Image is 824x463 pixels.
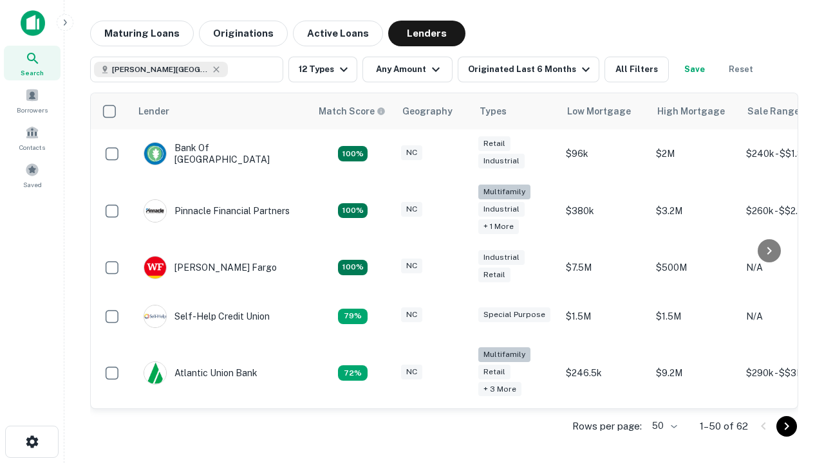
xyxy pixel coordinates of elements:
div: Retail [478,365,510,379]
div: NC [401,365,422,379]
button: All Filters [604,57,669,82]
button: Any Amount [362,57,453,82]
div: Special Purpose [478,307,550,322]
div: Capitalize uses an advanced AI algorithm to match your search with the best lender. The match sco... [319,104,386,118]
td: $2M [650,129,740,178]
div: [PERSON_NAME] Fargo [144,256,277,279]
div: NC [401,259,422,273]
th: Capitalize uses an advanced AI algorithm to match your search with the best lender. The match sco... [311,93,395,129]
button: Originated Last 6 Months [458,57,599,82]
div: Matching Properties: 25, hasApolloMatch: undefined [338,203,368,219]
div: Atlantic Union Bank [144,361,257,385]
th: Low Mortgage [559,93,650,129]
td: $7.5M [559,243,650,292]
button: Originations [199,21,288,46]
div: Multifamily [478,347,530,362]
img: picture [144,362,166,384]
img: picture [144,200,166,222]
img: picture [144,257,166,278]
div: Types [480,104,507,119]
img: picture [144,143,166,165]
div: NC [401,145,422,160]
button: Maturing Loans [90,21,194,46]
div: Bank Of [GEOGRAPHIC_DATA] [144,142,298,165]
a: Search [4,46,61,80]
div: Pinnacle Financial Partners [144,199,290,222]
div: Matching Properties: 11, hasApolloMatch: undefined [338,309,368,324]
td: $500M [650,243,740,292]
td: $96k [559,129,650,178]
div: Matching Properties: 14, hasApolloMatch: undefined [338,146,368,161]
iframe: Chat Widget [760,360,824,422]
div: Geography [402,104,453,119]
p: 1–50 of 62 [700,419,748,434]
div: Industrial [478,250,525,265]
th: Types [472,93,559,129]
span: Borrowers [17,105,48,115]
span: Contacts [19,142,45,152]
td: $3.2M [650,178,740,243]
td: $9.2M [650,341,740,406]
td: $1.5M [559,292,650,341]
div: Industrial [478,202,525,217]
button: Save your search to get updates of matches that match your search criteria. [674,57,715,82]
div: Matching Properties: 10, hasApolloMatch: undefined [338,365,368,381]
h6: Match Score [319,104,383,118]
div: NC [401,202,422,217]
img: picture [144,305,166,327]
button: 12 Types [288,57,357,82]
div: Retail [478,136,510,151]
div: Lender [138,104,169,119]
span: Search [21,68,44,78]
img: capitalize-icon.png [21,10,45,36]
div: + 1 more [478,219,519,234]
button: Reset [720,57,762,82]
th: Geography [395,93,472,129]
td: $380k [559,178,650,243]
div: Sale Range [747,104,800,119]
td: $246.5k [559,341,650,406]
p: Rows per page: [572,419,642,434]
button: Go to next page [776,416,797,437]
span: [PERSON_NAME][GEOGRAPHIC_DATA], [GEOGRAPHIC_DATA] [112,64,209,75]
button: Lenders [388,21,465,46]
div: High Mortgage [657,104,725,119]
td: $1.5M [650,292,740,341]
div: Originated Last 6 Months [468,62,594,77]
a: Contacts [4,120,61,155]
div: Retail [478,268,510,282]
button: Active Loans [293,21,383,46]
div: Industrial [478,154,525,168]
div: Matching Properties: 14, hasApolloMatch: undefined [338,260,368,275]
div: Self-help Credit Union [144,305,270,328]
span: Saved [23,179,42,190]
div: + 3 more [478,382,521,397]
div: Multifamily [478,185,530,199]
div: 50 [647,417,679,435]
a: Borrowers [4,83,61,118]
a: Saved [4,158,61,192]
div: NC [401,307,422,322]
th: Lender [131,93,311,129]
div: Low Mortgage [567,104,631,119]
th: High Mortgage [650,93,740,129]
